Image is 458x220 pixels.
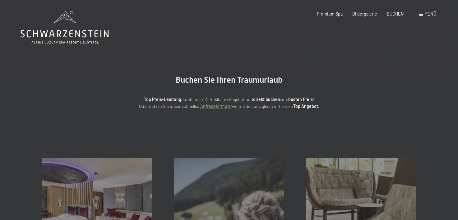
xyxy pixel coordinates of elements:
[288,97,313,102] strong: besten Preis
[200,103,232,109] a: Anfrageformular
[293,103,319,109] strong: Top Angebot.
[317,11,343,16] a: Premium Spa
[92,96,366,110] p: durch unser All-inklusive Angebot und zum ! Oder nutzen Sie unser schnelles wir melden uns gleich...
[144,97,181,102] strong: Top Preis-Leistung
[176,75,283,85] span: Buchen Sie Ihren Traumurlaub
[352,11,377,16] a: Bildergalerie
[253,97,280,102] strong: direkt buchen
[387,11,404,16] a: BUCHEN
[424,11,436,16] span: Menü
